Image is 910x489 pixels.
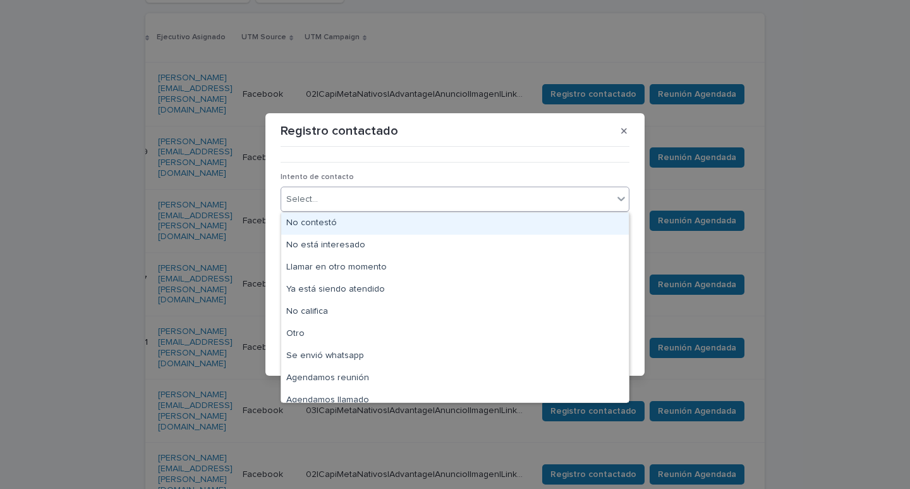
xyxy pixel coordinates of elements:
div: Llamar en otro momento [281,257,629,279]
div: No está interesado [281,235,629,257]
div: No califica [281,301,629,323]
p: Registro contactado [281,123,398,139]
div: Select... [286,193,318,206]
span: Intento de contacto [281,173,354,181]
div: No contestó [281,213,629,235]
div: Otro [281,323,629,345]
div: Agendamos llamado [281,390,629,412]
div: Se envió whatsapp [281,345,629,368]
div: Ya está siendo atendido [281,279,629,301]
div: Agendamos reunión [281,368,629,390]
